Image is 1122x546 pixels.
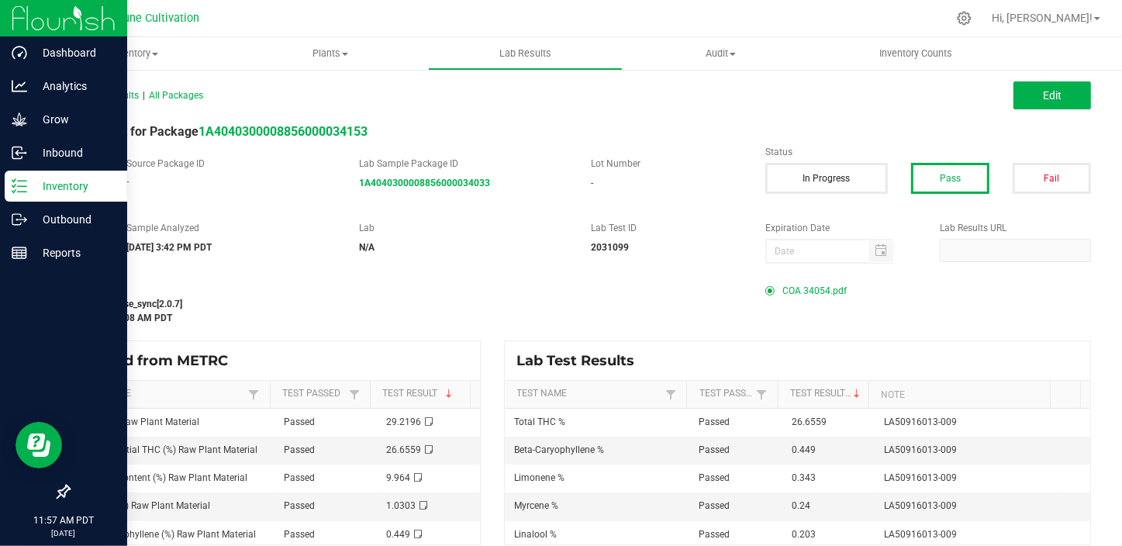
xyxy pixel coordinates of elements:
[514,500,558,511] span: Myrcene %
[514,444,604,455] span: Beta-Caryophyllene %
[699,416,730,427] span: Passed
[387,472,411,483] span: 9.964
[792,416,827,427] span: 26.6559
[765,221,917,235] label: Expiration Date
[27,43,120,62] p: Dashboard
[126,221,336,235] label: Sample Analyzed
[623,37,818,70] a: Audit
[233,37,428,70] a: Plants
[699,472,730,483] span: Passed
[143,90,145,101] span: |
[68,124,368,139] span: Lab Result for Package
[81,352,240,369] span: Synced from METRC
[591,178,593,188] span: -
[7,513,120,527] p: 11:57 AM PDT
[591,157,742,171] label: Lot Number
[282,388,345,400] a: Test PassedSortable
[699,500,730,511] span: Passed
[27,110,120,129] p: Grow
[7,527,120,539] p: [DATE]
[1013,81,1091,109] button: Edit
[1043,89,1062,102] span: Edit
[858,47,973,60] span: Inventory Counts
[661,385,680,404] a: Filter
[516,352,646,369] span: Lab Test Results
[12,178,27,194] inline-svg: Inventory
[782,279,847,302] span: COA 34054.pdf
[428,37,623,70] a: Lab Results
[117,12,200,25] span: Dune Cultivation
[126,242,212,253] strong: [DATE] 3:42 PM PDT
[78,444,257,455] span: Total Potential THC (%) Raw Plant Material
[591,242,629,253] strong: 2031099
[955,11,974,26] div: Manage settings
[284,416,315,427] span: Passed
[37,47,233,60] span: Inventory
[12,45,27,60] inline-svg: Dashboard
[37,37,233,70] a: Inventory
[752,385,771,404] a: Filter
[765,145,1091,159] label: Status
[868,381,1050,409] th: Note
[765,163,887,194] button: In Progress
[851,388,863,400] span: Sortable
[387,444,422,455] span: 26.6559
[443,388,455,400] span: Sortable
[591,221,742,235] label: Lab Test ID
[359,178,490,188] a: 1A4040300008856000034033
[699,529,730,540] span: Passed
[940,221,1091,235] label: Lab Results URL
[284,529,315,540] span: Passed
[514,529,557,540] span: Linalool %
[884,444,957,455] span: LA50916013-009
[126,157,336,171] label: Source Package ID
[478,47,572,60] span: Lab Results
[27,210,120,229] p: Outbound
[699,444,730,455] span: Passed
[387,529,411,540] span: 0.449
[284,444,315,455] span: Passed
[12,212,27,227] inline-svg: Outbound
[884,416,957,427] span: LA50916013-009
[387,416,422,427] span: 29.2196
[359,157,568,171] label: Lab Sample Package ID
[382,388,464,400] a: Test ResultSortable
[514,472,564,483] span: Limonene %
[78,529,256,540] span: Beta-Caryophyllene (%) Raw Plant Material
[992,12,1093,24] span: Hi, [PERSON_NAME]!
[12,245,27,261] inline-svg: Reports
[1013,163,1091,194] button: Fail
[27,143,120,162] p: Inbound
[517,388,662,400] a: Test NameSortable
[12,78,27,94] inline-svg: Analytics
[149,90,203,101] span: All Packages
[790,388,863,400] a: Test ResultSortable
[78,472,247,483] span: Moisture Content (%) Raw Plant Material
[765,286,775,295] form-radio-button: Primary COA
[284,472,315,483] span: Passed
[345,385,364,404] a: Filter
[792,529,816,540] span: 0.203
[27,177,120,195] p: Inventory
[792,472,816,483] span: 0.343
[911,163,989,194] button: Pass
[27,77,120,95] p: Analytics
[359,221,568,235] label: Lab
[126,176,129,187] span: -
[244,385,263,404] a: Filter
[884,472,957,483] span: LA50916013-009
[78,416,199,427] span: THCa (%) Raw Plant Material
[884,500,957,511] span: LA50916013-009
[387,500,416,511] span: 1.0303
[199,124,368,139] a: 1A4040300008856000034153
[623,47,817,60] span: Audit
[884,529,957,540] span: LA50916013-009
[12,112,27,127] inline-svg: Grow
[16,422,62,468] iframe: Resource center
[81,388,244,400] a: Test NameSortable
[78,500,210,511] span: Δ-9 THC (%) Raw Plant Material
[12,145,27,161] inline-svg: Inbound
[818,37,1013,70] a: Inventory Counts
